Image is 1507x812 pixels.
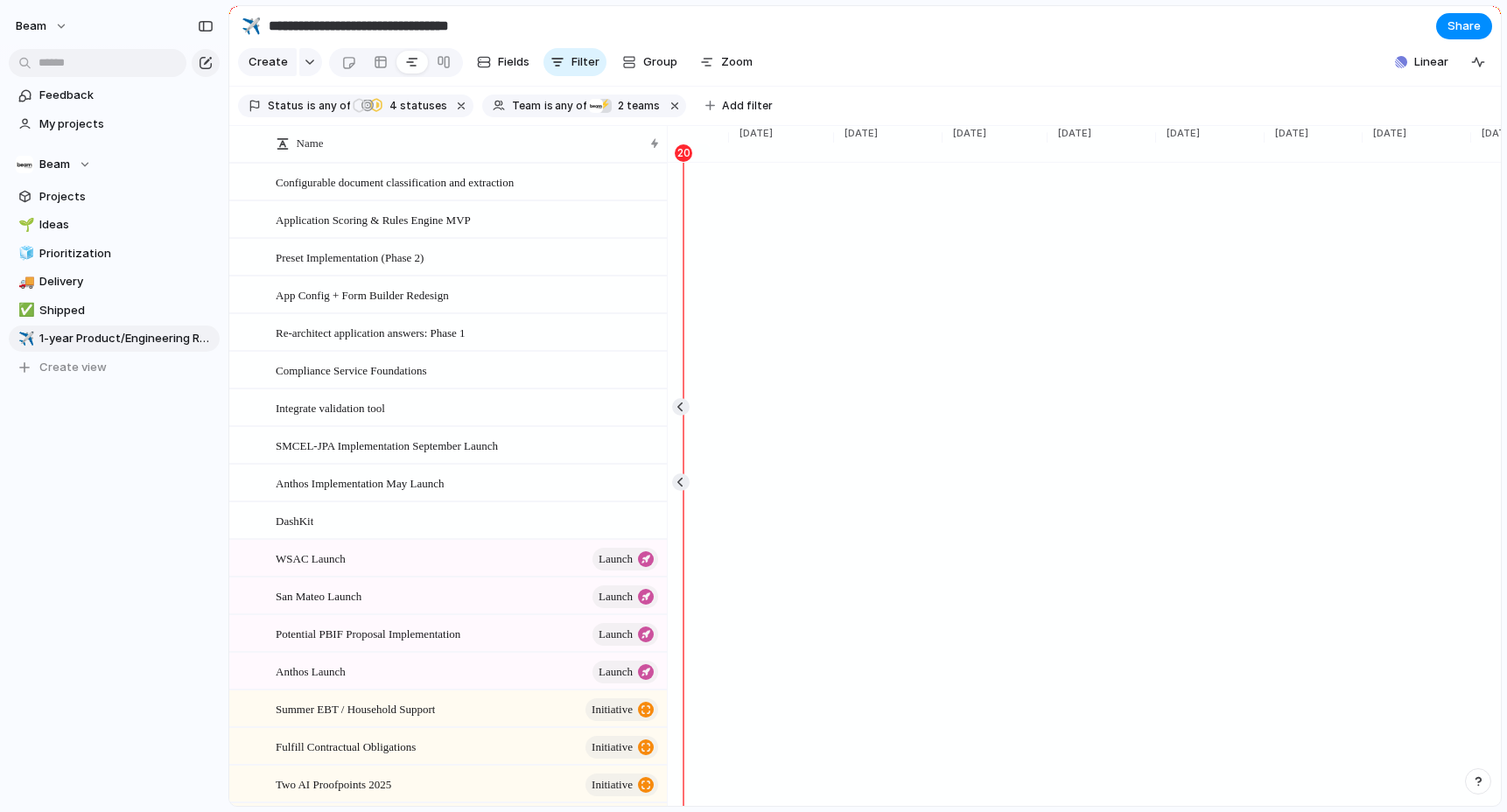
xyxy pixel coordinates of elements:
[16,216,33,234] button: 🌱
[541,96,591,115] button: isany of
[249,53,288,71] span: Create
[1414,53,1448,71] span: Linear
[613,98,660,114] span: teams
[276,322,466,342] span: Re-architect application answers: Phase 1
[1048,126,1097,141] span: [DATE]
[613,48,686,76] button: Group
[16,302,33,319] button: ✅
[276,171,514,192] span: Configurable document classification and extraction
[18,329,31,349] div: ✈️
[16,330,33,347] button: ✈️
[276,698,435,718] span: Summer EBT / Household Support
[384,98,447,114] span: statuses
[592,697,633,722] span: initiative
[18,300,31,320] div: ✅
[1447,17,1481,35] span: Share
[9,184,220,210] a: Projects
[1265,126,1314,141] span: [DATE]
[1436,13,1492,39] button: Share
[39,115,214,133] span: My projects
[571,53,599,71] span: Filter
[276,661,346,681] span: Anthos Launch
[39,216,214,234] span: Ideas
[592,548,658,570] button: launch
[592,585,658,608] button: launch
[9,241,220,267] a: 🧊Prioritization
[729,126,778,141] span: [DATE]
[599,622,633,647] span: launch
[276,510,313,530] span: DashKit
[1388,49,1455,75] button: Linear
[834,126,883,141] span: [DATE]
[39,156,70,173] span: Beam
[585,736,658,759] button: initiative
[18,215,31,235] div: 🌱
[352,96,451,115] button: 4 statuses
[9,354,220,381] button: Create view
[276,247,424,267] span: Preset Implementation (Phase 2)
[1363,126,1412,141] span: [DATE]
[613,99,627,112] span: 2
[39,273,214,290] span: Delivery
[304,96,354,115] button: isany of
[722,98,773,114] span: Add filter
[9,212,220,238] a: 🌱Ideas
[943,126,992,141] span: [DATE]
[585,698,658,721] button: initiative
[276,548,346,568] span: WSAC Launch
[470,48,536,76] button: Fields
[39,302,214,319] span: Shipped
[675,144,692,162] div: 20
[599,547,633,571] span: launch
[598,99,612,113] div: ⚡
[18,272,31,292] div: 🚚
[643,53,677,71] span: Group
[238,48,297,76] button: Create
[9,269,220,295] a: 🚚Delivery
[9,297,220,324] a: ✅Shipped
[242,14,261,38] div: ✈️
[268,98,304,114] span: Status
[588,96,663,115] button: ⚡2 teams
[276,435,498,455] span: SMCEL-JPA Implementation September Launch
[39,87,214,104] span: Feedback
[316,98,350,114] span: any of
[16,17,46,35] span: Beam
[721,53,753,71] span: Zoom
[695,94,783,118] button: Add filter
[512,98,541,114] span: Team
[543,48,606,76] button: Filter
[9,82,220,108] a: Feedback
[16,245,33,262] button: 🧊
[9,111,220,137] a: My projects
[276,472,444,493] span: Anthos Implementation May Launch
[276,585,361,605] span: San Mateo Launch
[592,661,658,683] button: launch
[18,243,31,263] div: 🧊
[39,188,214,206] span: Projects
[599,584,633,609] span: launch
[592,735,633,759] span: initiative
[384,99,400,112] span: 4
[237,12,265,40] button: ✈️
[8,12,77,40] button: Beam
[693,48,760,76] button: Zoom
[276,284,449,304] span: App Config + Form Builder Redesign
[276,397,385,417] span: Integrate validation tool
[16,273,33,290] button: 🚚
[276,736,416,756] span: Fulfill Contractual Obligations
[592,623,658,646] button: launch
[498,53,529,71] span: Fields
[1156,126,1205,141] span: [DATE]
[276,623,460,643] span: Potential PBIF Proposal Implementation
[599,660,633,684] span: launch
[585,773,658,796] button: initiative
[553,98,587,114] span: any of
[9,325,220,352] div: ✈️1-year Product/Engineering Roadmap
[9,151,220,178] button: Beam
[39,245,214,262] span: Prioritization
